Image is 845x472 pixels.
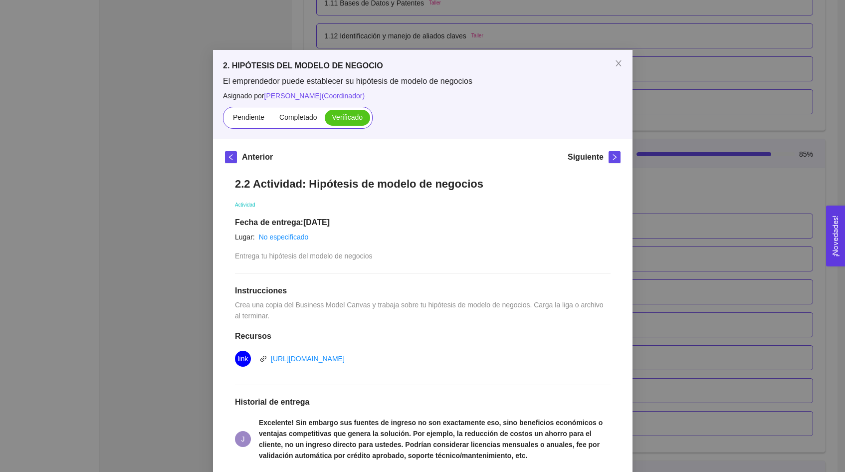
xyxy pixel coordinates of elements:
[235,301,605,320] span: Crea una copia del Business Model Canvas y trabaja sobre tu hipótesis de modelo de negocios. Carg...
[223,76,623,87] span: El emprendedor puede establecer su hipótesis de modelo de negocios
[225,154,236,161] span: left
[260,355,267,362] span: link
[235,252,373,260] span: Entrega tu hipótesis del modelo de negocios
[241,431,244,447] span: J
[235,202,255,208] span: Actividad
[235,218,611,228] h1: Fecha de entrega: [DATE]
[235,286,611,296] h1: Instrucciones
[223,60,623,72] h5: 2. HIPÓTESIS DEL MODELO DE NEGOCIO
[242,151,273,163] h5: Anterior
[237,351,248,367] span: link
[235,177,611,191] h1: 2.2 Actividad: Hipótesis de modelo de negocios
[259,419,603,460] strong: Excelente! Sin embargo sus fuentes de ingreso no son exactamente eso, sino beneficios económicos ...
[567,151,603,163] h5: Siguiente
[279,113,317,121] span: Completado
[258,233,308,241] a: No especificado
[235,397,611,407] h1: Historial de entrega
[332,113,362,121] span: Verificado
[271,355,345,363] a: [URL][DOMAIN_NAME]
[225,151,237,163] button: left
[232,113,264,121] span: Pendiente
[826,206,845,266] button: Open Feedback Widget
[605,50,633,78] button: Close
[264,92,365,100] span: [PERSON_NAME] ( Coordinador )
[609,151,621,163] button: right
[615,59,623,67] span: close
[235,232,255,242] article: Lugar:
[223,90,623,101] span: Asignado por
[609,154,620,161] span: right
[235,331,611,341] h1: Recursos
